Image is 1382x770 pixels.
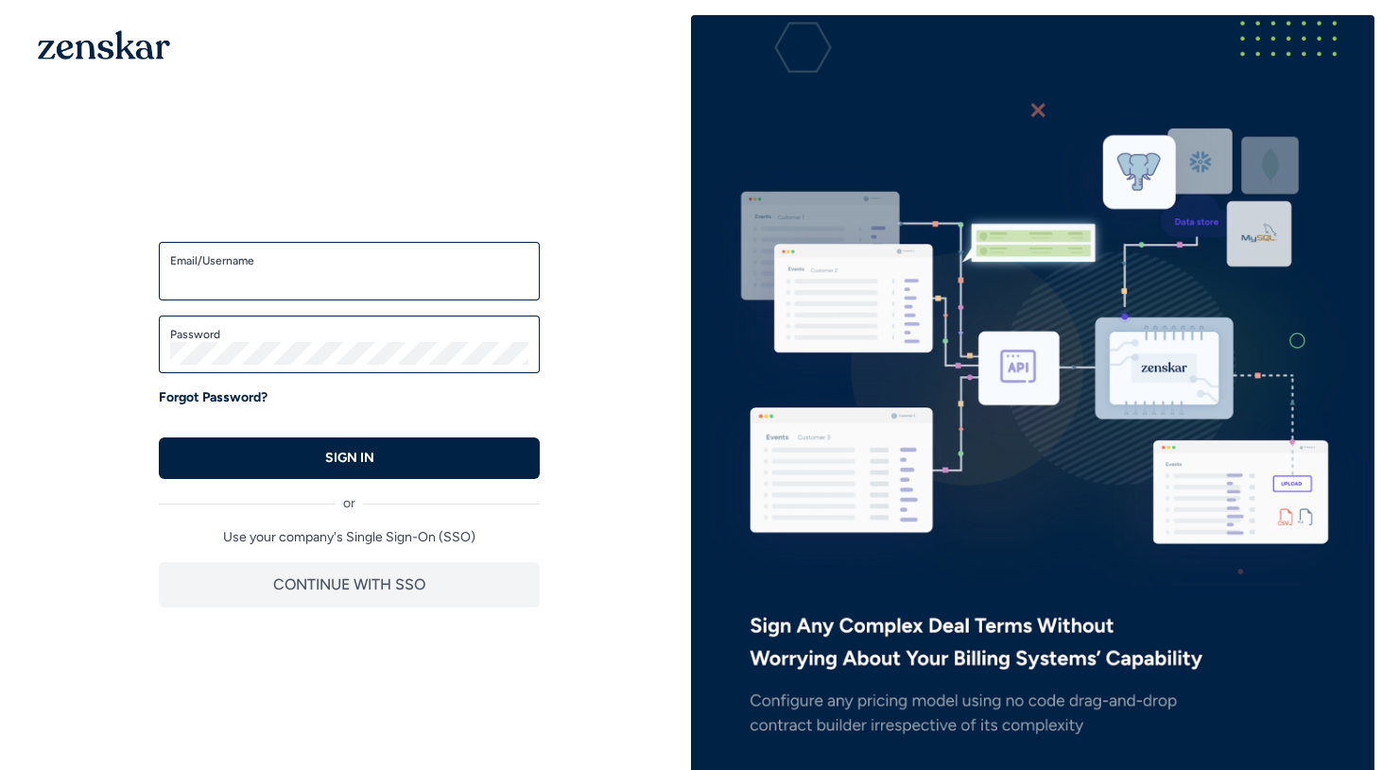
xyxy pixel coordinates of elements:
[325,449,374,468] p: SIGN IN
[159,562,540,607] button: CONTINUE WITH SSO
[170,327,528,342] label: Password
[159,437,540,479] button: SIGN IN
[38,30,170,60] img: 1OGAJ2xQqyY4LXKgY66KYq0eOWRCkrZdAb3gUhuVAqdWPZE9SRJmCz+oDMSn4zDLXe31Ii730ItAGKgCKgCCgCikA4Av8PJUP...
[159,479,540,513] div: or
[170,253,528,268] label: Email/Username
[159,388,268,407] a: Forgot Password?
[159,528,540,547] p: Use your company's Single Sign-On (SSO)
